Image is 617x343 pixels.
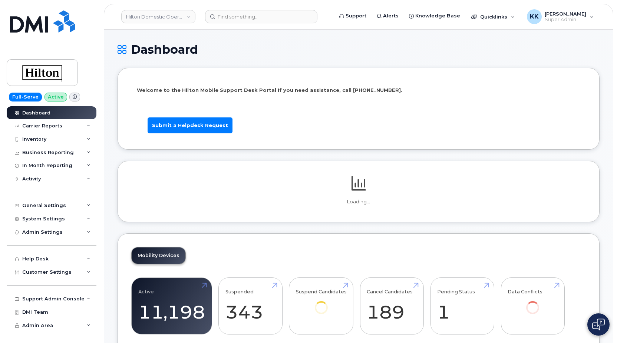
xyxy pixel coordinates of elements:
[131,199,586,205] p: Loading...
[592,319,605,330] img: Open chat
[148,117,232,133] a: Submit a Helpdesk Request
[437,282,487,330] a: Pending Status 1
[137,87,580,94] p: Welcome to the Hilton Mobile Support Desk Portal If you need assistance, call [PHONE_NUMBER].
[367,282,417,330] a: Cancel Candidates 189
[508,282,558,324] a: Data Conflicts
[138,282,205,330] a: Active 11,198
[296,282,347,324] a: Suspend Candidates
[118,43,600,56] h1: Dashboard
[132,247,185,264] a: Mobility Devices
[225,282,275,330] a: Suspended 343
